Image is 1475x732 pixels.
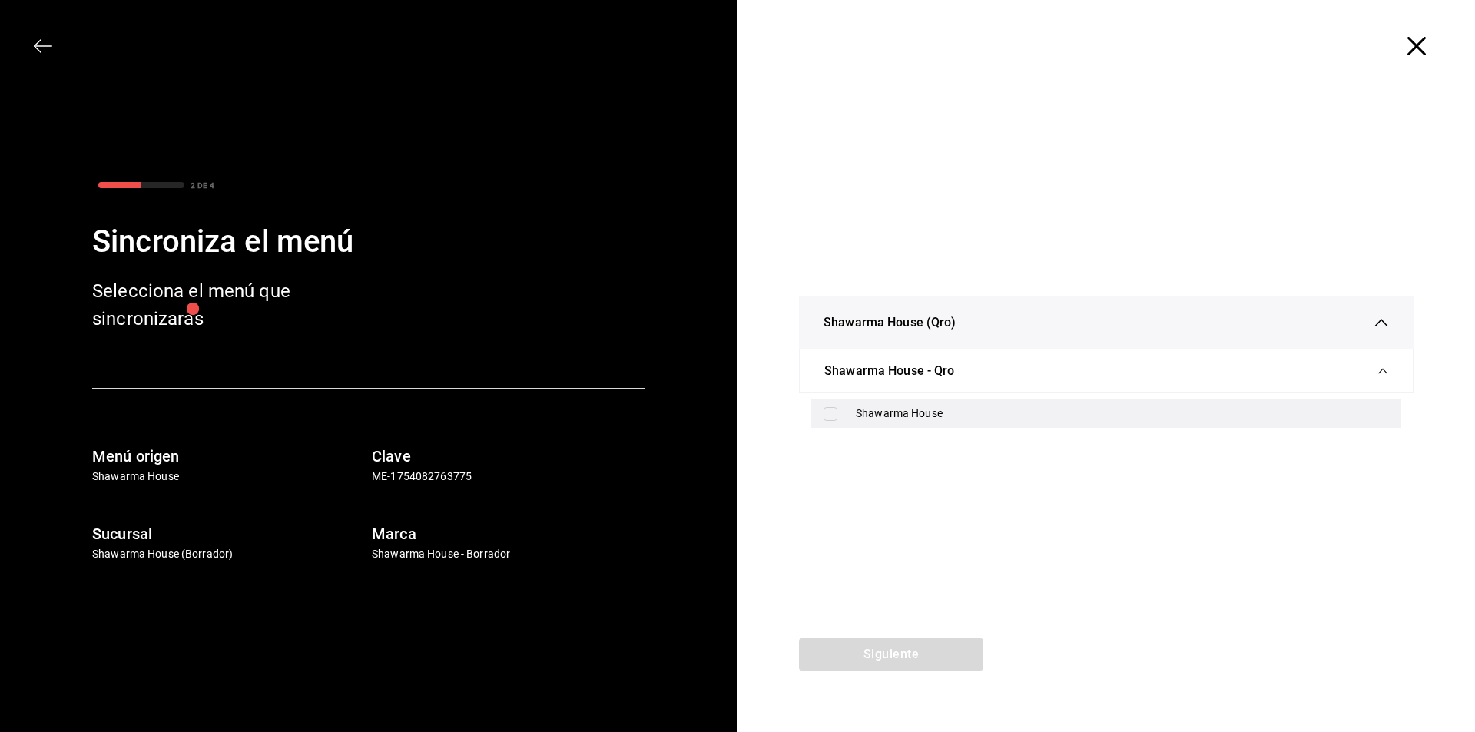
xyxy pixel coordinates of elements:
div: 2 DE 4 [191,180,214,191]
h6: Clave [372,444,645,469]
div: Selecciona el menú que sincronizarás [92,277,338,333]
p: Shawarma House - Borrador [372,546,645,562]
div: Sincroniza el menú [92,219,645,265]
p: Shawarma House (Borrador) [92,546,366,562]
span: Shawarma House (Qro) [824,313,956,332]
span: Shawarma House - Qro [824,362,955,380]
div: Shawarma House [856,406,1389,422]
p: Shawarma House [92,469,366,485]
h6: Menú origen [92,444,366,469]
h6: Marca [372,522,645,546]
h6: Sucursal [92,522,366,546]
p: ME-1754082763775 [372,469,645,485]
